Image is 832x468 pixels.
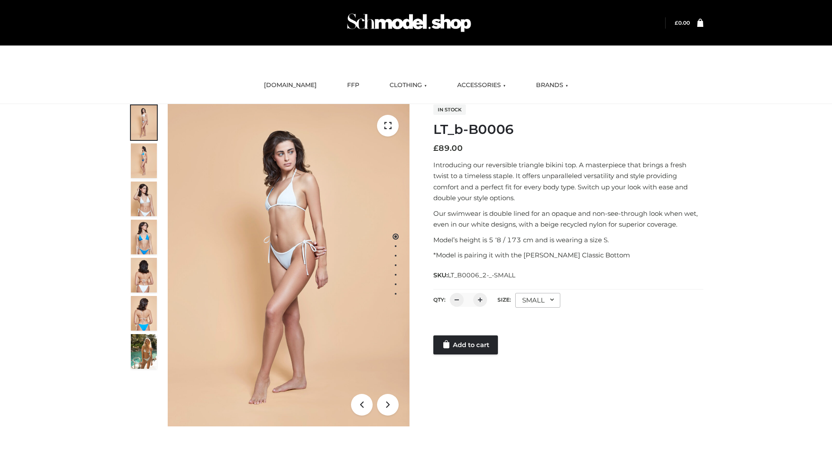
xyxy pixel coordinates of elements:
[131,220,157,254] img: ArielClassicBikiniTop_CloudNine_AzureSky_OW114ECO_4-scaled.jpg
[344,6,474,40] img: Schmodel Admin 964
[131,105,157,140] img: ArielClassicBikiniTop_CloudNine_AzureSky_OW114ECO_1-scaled.jpg
[257,76,323,95] a: [DOMAIN_NAME]
[675,19,690,26] bdi: 0.00
[433,104,466,115] span: In stock
[433,335,498,354] a: Add to cart
[448,271,515,279] span: LT_B0006_2-_-SMALL
[433,143,439,153] span: £
[433,159,703,204] p: Introducing our reversible triangle bikini top. A masterpiece that brings a fresh twist to a time...
[433,208,703,230] p: Our swimwear is double lined for an opaque and non-see-through look when wet, even in our white d...
[168,104,409,426] img: ArielClassicBikiniTop_CloudNine_AzureSky_OW114ECO_1
[433,296,445,303] label: QTY:
[341,76,366,95] a: FFP
[131,143,157,178] img: ArielClassicBikiniTop_CloudNine_AzureSky_OW114ECO_2-scaled.jpg
[433,250,703,261] p: *Model is pairing it with the [PERSON_NAME] Classic Bottom
[131,182,157,216] img: ArielClassicBikiniTop_CloudNine_AzureSky_OW114ECO_3-scaled.jpg
[131,258,157,292] img: ArielClassicBikiniTop_CloudNine_AzureSky_OW114ECO_7-scaled.jpg
[433,234,703,246] p: Model’s height is 5 ‘8 / 173 cm and is wearing a size S.
[433,270,516,280] span: SKU:
[433,122,703,137] h1: LT_b-B0006
[675,19,690,26] a: £0.00
[497,296,511,303] label: Size:
[515,293,560,308] div: SMALL
[131,296,157,331] img: ArielClassicBikiniTop_CloudNine_AzureSky_OW114ECO_8-scaled.jpg
[433,143,463,153] bdi: 89.00
[675,19,678,26] span: £
[451,76,512,95] a: ACCESSORIES
[131,334,157,369] img: Arieltop_CloudNine_AzureSky2.jpg
[530,76,575,95] a: BRANDS
[383,76,433,95] a: CLOTHING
